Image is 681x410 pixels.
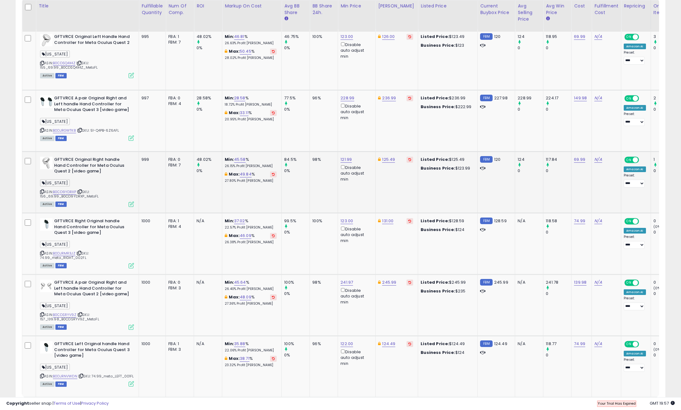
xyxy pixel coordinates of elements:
div: Avg BB Share [284,3,307,16]
div: 0 [518,168,543,174]
div: FBM: 3 [168,285,189,291]
span: All listings currently available for purchase on Amazon [40,136,54,141]
b: Business Price: [421,350,455,355]
div: 0 [653,229,679,235]
div: % [225,294,277,306]
b: Listed Price: [421,156,449,162]
span: [US_STATE] [40,364,70,371]
a: 33.11 [240,110,248,116]
div: % [225,157,277,168]
p: 27.36% Profit [PERSON_NAME] [225,302,277,306]
div: 46.75% [284,34,310,39]
div: 995 [141,34,161,39]
div: $235 [421,288,473,294]
a: 74.99 [574,341,585,347]
b: Business Price: [421,42,455,48]
div: 0 [653,107,679,112]
div: BB Share 24h. [312,3,335,16]
div: $123 [421,43,473,48]
b: GFTVRCE Original Left Handle Hand Controller for Meta Oculus Quest 2 [54,34,130,47]
a: 38.71 [240,355,249,362]
div: % [225,95,277,107]
a: N/A [594,156,602,163]
img: 31-Vy0KSI9L._SL40_.jpg [40,34,53,46]
a: N/A [594,341,602,347]
span: [US_STATE] [40,118,70,125]
div: N/A [518,218,538,224]
div: N/A [518,280,538,285]
img: 318zId7r+hL._SL40_.jpg [40,157,53,169]
div: $125.49 [421,157,473,162]
div: Avg Win Price [546,3,569,16]
span: | SKU: 156_69.99_B0CD9YDRXP_MetaFL [40,189,99,199]
div: Min Price [340,3,373,9]
div: 124 [518,34,543,39]
div: % [225,218,277,230]
a: 131.00 [382,218,393,224]
div: $123.49 [421,34,473,39]
div: $123.99 [421,166,473,171]
a: 245.99 [382,279,396,286]
b: Min: [225,279,234,285]
div: 241.78 [546,280,571,285]
div: $124 [421,350,473,355]
p: 26.40% Profit [PERSON_NAME] [225,287,277,291]
div: 0 [653,45,679,51]
div: Num of Comp. [168,3,191,16]
div: Amazon AI [624,105,646,111]
a: 45.64 [234,279,246,286]
div: 1000 [141,341,161,347]
b: Business Price: [421,104,455,110]
div: Preset: [624,296,646,310]
div: Preset: [624,173,646,187]
b: Min: [225,218,234,224]
b: Listed Price: [421,279,449,285]
span: 128.59 [494,218,507,224]
div: 0 [653,218,679,224]
span: All listings currently available for purchase on Amazon [40,324,54,330]
div: N/A [197,341,217,347]
div: 228.99 [518,95,543,101]
a: 46.81 [234,34,244,40]
div: 0% [197,168,222,174]
span: OFF [638,96,648,101]
div: 997 [141,95,161,101]
b: GFTVRCE Original Right handle Hand Controller for Meta Oculus Quest 2 [video game] [54,157,130,176]
div: Disable auto adjust min [340,225,371,244]
div: 0 [518,45,543,51]
a: 121.99 [340,156,352,163]
a: 46.09 [240,233,251,239]
span: [US_STATE] [40,241,70,248]
div: 999 [141,157,161,162]
div: Avg Selling Price [518,3,540,23]
a: 45.58 [234,156,246,163]
span: ON [625,342,633,347]
b: Min: [225,95,234,101]
div: Listed Price [421,3,475,9]
b: Max: [229,355,240,361]
p: 20.95% Profit [PERSON_NAME] [225,117,277,122]
div: % [225,341,277,353]
div: FBM: 4 [168,101,189,107]
a: 228.99 [340,95,354,101]
p: 22.06% Profit [PERSON_NAME] [225,348,277,353]
div: Disable auto adjust min [340,164,371,182]
div: Disable auto adjust min [340,103,371,121]
small: FBM [480,340,492,347]
div: 100% [312,218,333,224]
span: FBM [55,381,67,387]
span: OFF [638,34,648,40]
img: 31DwJkzjrSL._SL40_.jpg [40,218,53,231]
div: Preset: [624,358,646,372]
div: 99.5% [284,218,310,224]
a: 125.49 [382,156,395,163]
div: 0 [653,352,679,358]
span: FBM [55,73,67,78]
div: % [225,233,277,244]
div: 0% [284,229,310,235]
div: 1 [653,157,679,162]
b: Min: [225,156,234,162]
a: 124.49 [382,341,395,347]
p: 27.80% Profit [PERSON_NAME] [225,179,277,183]
span: OFF [638,342,648,347]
